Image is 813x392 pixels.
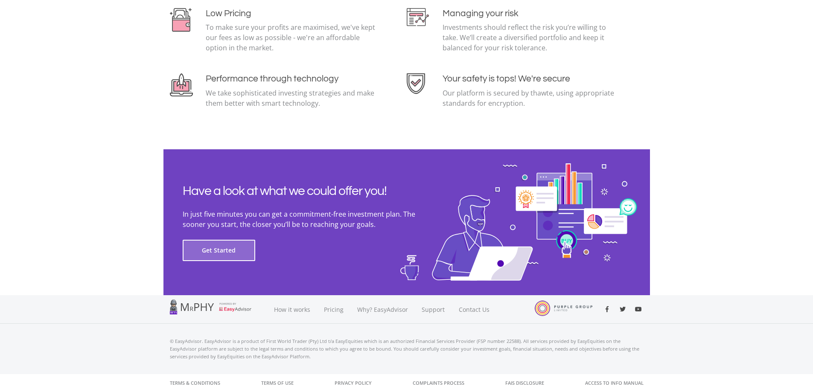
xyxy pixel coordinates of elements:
h4: Your safety is tops! We're secure [443,73,616,84]
a: Terms of Use [261,374,294,392]
a: Pricing [317,295,350,324]
a: Privacy Policy [335,374,372,392]
p: In just five minutes you can get a commitment-free investment plan. The sooner you start, the clo... [183,209,439,229]
a: How it works [267,295,317,324]
a: Terms & Conditions [170,374,220,392]
p: © EasyAdvisor. EasyAdvisor is a product of First World Trader (Pty) Ltd t/a EasyEquities which is... [170,337,644,360]
a: FAIS Disclosure [505,374,544,392]
h4: Managing your risk [443,8,616,19]
h2: Have a look at what we could offer you! [183,183,439,199]
h4: Low Pricing [206,8,379,19]
button: Get Started [183,240,255,261]
a: Complaints Process [413,374,464,392]
a: Support [415,295,452,324]
p: To make sure your profits are maximised, we've kept our fees as low as possible - we're an afford... [206,22,379,53]
a: Contact Us [452,295,497,324]
p: Investments should reflect the risk you’re willing to take. We’ll create a diversified portfolio ... [443,22,616,53]
p: Our platform is secured by thawte, using appropriate standards for encryption. [443,88,616,108]
p: We take sophisticated investing strategies and make them better with smart technology. [206,88,379,108]
a: Access to Info Manual [585,374,644,392]
a: Why? EasyAdvisor [350,295,415,324]
h4: Performance through technology [206,73,379,84]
